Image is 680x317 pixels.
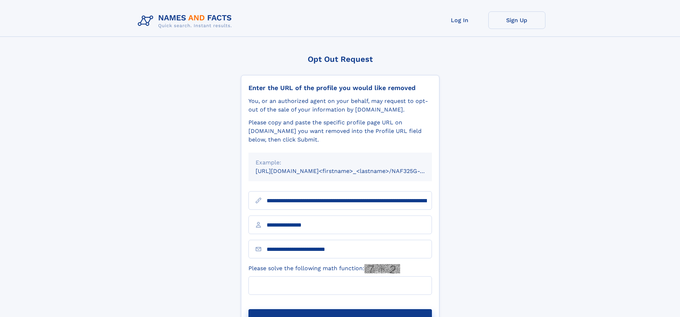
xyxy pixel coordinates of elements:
div: Opt Out Request [241,55,439,64]
div: Enter the URL of the profile you would like removed [248,84,432,92]
img: Logo Names and Facts [135,11,238,31]
a: Sign Up [488,11,545,29]
a: Log In [431,11,488,29]
label: Please solve the following math function: [248,264,400,273]
small: [URL][DOMAIN_NAME]<firstname>_<lastname>/NAF325G-xxxxxxxx [256,168,445,174]
div: Please copy and paste the specific profile page URL on [DOMAIN_NAME] you want removed into the Pr... [248,118,432,144]
div: Example: [256,158,425,167]
div: You, or an authorized agent on your behalf, may request to opt-out of the sale of your informatio... [248,97,432,114]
